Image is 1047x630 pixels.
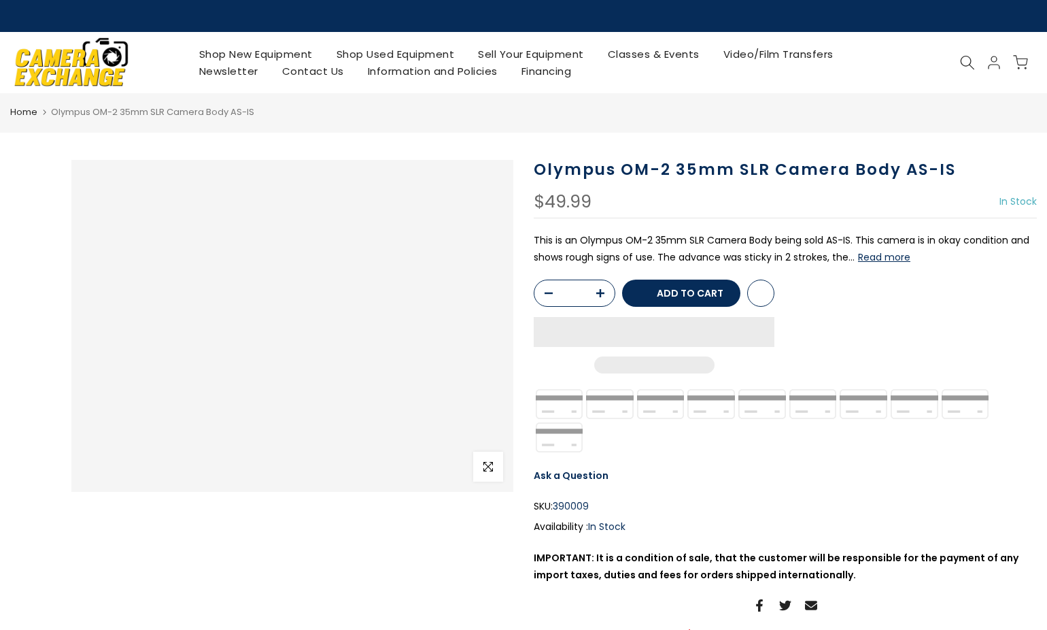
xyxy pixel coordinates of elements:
[622,280,740,307] button: Add to cart
[51,105,254,118] span: Olympus OM-2 35mm SLR Camera Body AS-IS
[534,420,585,454] img: visa
[534,469,608,482] a: Ask a Question
[553,498,589,515] span: 390009
[858,251,910,263] button: Read more
[596,46,711,63] a: Classes & Events
[588,520,625,533] span: In Stock
[534,498,1037,515] div: SKU:
[737,387,788,420] img: discover
[999,195,1037,208] span: In Stock
[753,597,766,614] a: Share on Facebook
[686,387,737,420] img: apple pay
[324,46,466,63] a: Shop Used Equipment
[534,193,591,211] div: $49.99
[585,387,636,420] img: amazon payments
[466,46,596,63] a: Sell Your Equipment
[779,597,791,614] a: Share on Twitter
[534,232,1037,266] p: This is an Olympus OM-2 35mm SLR Camera Body being sold AS-IS. This camera is in okay condition a...
[187,46,324,63] a: Shop New Equipment
[10,105,37,119] a: Home
[534,518,1037,535] div: Availability :
[534,160,1037,180] h1: Olympus OM-2 35mm SLR Camera Body AS-IS
[534,551,1018,582] strong: IMPORTANT: It is a condition of sale, that the customer will be responsible for the payment of an...
[657,288,723,298] span: Add to cart
[805,597,817,614] a: Share on Email
[187,63,270,80] a: Newsletter
[838,387,889,420] img: master
[940,387,991,420] img: shopify pay
[889,387,940,420] img: paypal
[356,63,509,80] a: Information and Policies
[534,387,585,420] img: synchrony
[787,387,838,420] img: google pay
[270,63,356,80] a: Contact Us
[509,63,583,80] a: Financing
[711,46,845,63] a: Video/Film Transfers
[635,387,686,420] img: american express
